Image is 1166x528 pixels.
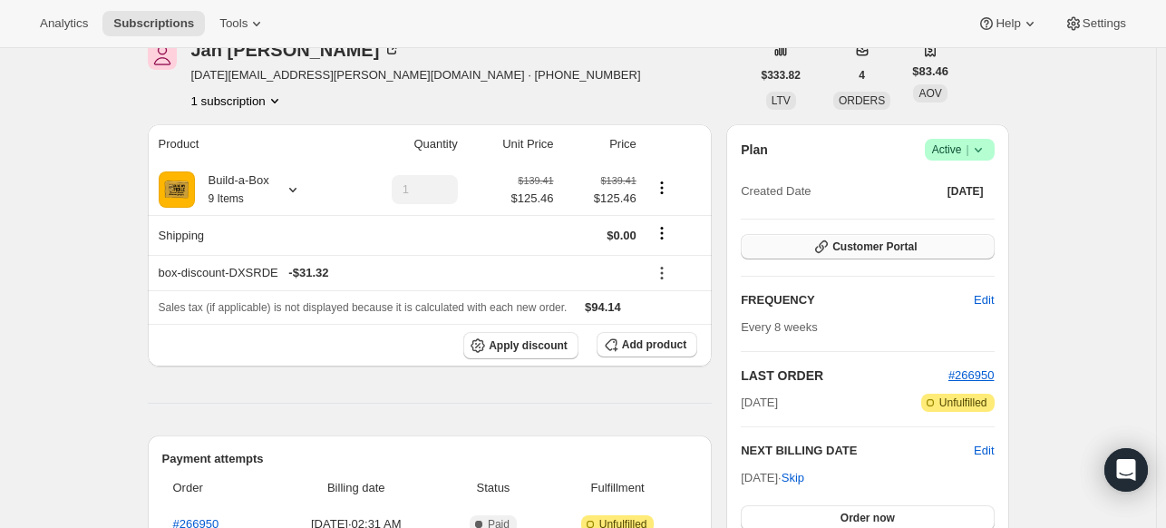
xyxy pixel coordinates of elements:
[159,301,568,314] span: Sales tax (if applicable) is not displayed because it is calculated with each new order.
[647,178,676,198] button: Product actions
[647,223,676,243] button: Shipping actions
[832,240,917,254] span: Customer Portal
[762,68,801,83] span: $333.82
[195,171,269,208] div: Build-a-Box
[148,41,177,70] span: Jan Anderson
[751,63,811,88] button: $333.82
[601,175,636,186] small: $139.41
[1054,11,1137,36] button: Settings
[918,87,941,100] span: AOV
[741,367,948,385] h2: LAST ORDER
[741,471,804,484] span: [DATE] ·
[741,291,974,309] h2: FREQUENCY
[219,16,248,31] span: Tools
[597,332,697,357] button: Add product
[191,41,402,59] div: Jan [PERSON_NAME]
[449,479,538,497] span: Status
[463,124,559,164] th: Unit Price
[741,394,778,412] span: [DATE]
[622,337,686,352] span: Add product
[1104,448,1148,492] div: Open Intercom Messenger
[912,63,948,81] span: $83.46
[741,141,768,159] h2: Plan
[209,11,277,36] button: Tools
[947,184,984,199] span: [DATE]
[996,16,1020,31] span: Help
[275,479,438,497] span: Billing date
[159,171,195,208] img: product img
[974,442,994,460] button: Edit
[113,16,194,31] span: Subscriptions
[463,332,578,359] button: Apply discount
[288,264,328,282] span: - $31.32
[937,179,995,204] button: [DATE]
[741,182,811,200] span: Created Date
[549,479,686,497] span: Fulfillment
[162,468,269,508] th: Order
[839,94,885,107] span: ORDERS
[932,141,987,159] span: Active
[344,124,462,164] th: Quantity
[489,338,568,353] span: Apply discount
[191,92,284,110] button: Product actions
[511,190,554,208] span: $125.46
[966,142,968,157] span: |
[565,190,636,208] span: $125.46
[948,367,995,385] button: #266950
[771,464,815,493] button: Skip
[741,442,974,460] h2: NEXT BILLING DATE
[939,396,987,410] span: Unfulfilled
[159,264,636,282] div: box-discount-DXSRDE
[518,175,553,186] small: $139.41
[974,291,994,309] span: Edit
[102,11,205,36] button: Subscriptions
[948,368,995,382] a: #266950
[191,66,641,84] span: [DATE][EMAIL_ADDRESS][PERSON_NAME][DOMAIN_NAME] · [PHONE_NUMBER]
[40,16,88,31] span: Analytics
[848,63,876,88] button: 4
[782,469,804,487] span: Skip
[840,511,895,525] span: Order now
[967,11,1049,36] button: Help
[162,450,698,468] h2: Payment attempts
[585,300,621,314] span: $94.14
[607,229,636,242] span: $0.00
[148,215,345,255] th: Shipping
[1083,16,1126,31] span: Settings
[741,320,818,334] span: Every 8 weeks
[772,94,791,107] span: LTV
[963,286,1005,315] button: Edit
[148,124,345,164] th: Product
[209,192,244,205] small: 9 Items
[859,68,865,83] span: 4
[559,124,642,164] th: Price
[29,11,99,36] button: Analytics
[741,234,994,259] button: Customer Portal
